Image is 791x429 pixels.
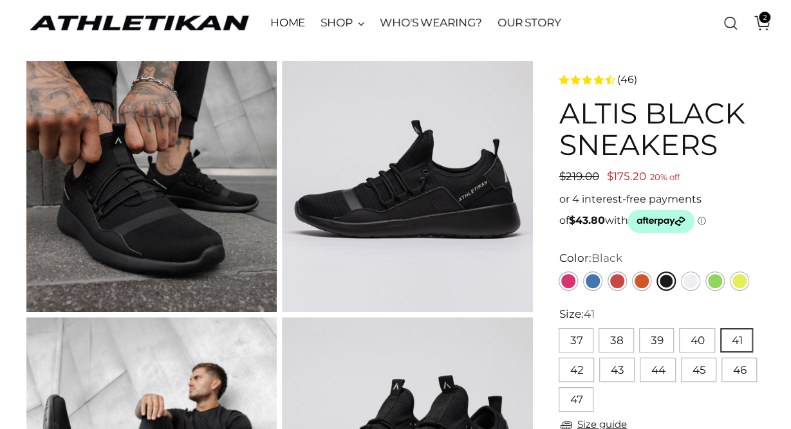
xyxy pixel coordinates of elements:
[583,271,602,291] a: Blue
[681,358,716,382] button: 45
[26,61,277,312] img: ALTIS Black Sneakers
[720,328,753,352] button: 41
[639,328,674,352] button: 39
[498,9,561,37] a: OUR STORY
[608,271,627,291] a: Red
[745,10,770,36] a: Open cart modal
[282,61,533,312] img: black sneaker close up shot
[559,358,594,382] button: 42
[632,271,651,291] a: Orange
[718,10,743,36] a: Open search modal
[759,12,770,23] span: 2
[599,358,635,382] button: 43
[656,271,676,291] a: Black
[583,307,594,320] span: 41
[721,358,757,382] button: 46
[681,271,700,291] a: White
[606,170,646,183] span: $175.20
[559,170,599,183] span: $219.00
[270,9,306,37] a: HOME
[559,306,594,322] label: Size:
[559,71,765,87] a: 4.4 rating (46 votes)
[380,9,482,37] a: WHO'S WEARING?
[559,271,578,291] a: Pink
[321,9,364,37] a: SHOP
[679,328,715,352] button: 40
[617,72,637,87] span: (46)
[26,13,252,33] a: ATHLETIKAN
[599,328,634,352] button: 38
[705,271,725,291] a: Green
[640,358,676,382] button: 44
[559,387,593,412] button: 47
[559,250,622,266] label: Color:
[559,328,593,352] button: 37
[559,98,765,161] h1: ALTIS Black Sneakers
[730,271,749,291] a: Yellow
[650,169,680,185] span: 20% off
[591,251,622,264] span: Black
